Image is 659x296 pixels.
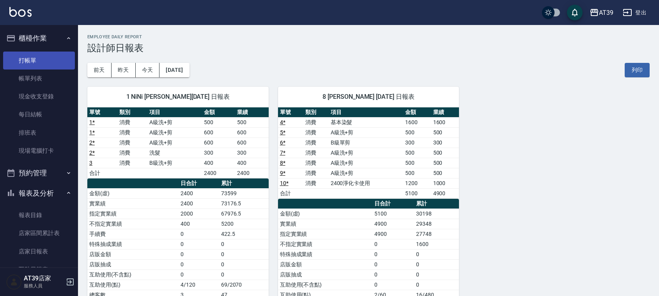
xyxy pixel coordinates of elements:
[97,93,259,101] span: 1 NiNi [PERSON_NAME][DATE] 日報表
[431,117,459,127] td: 1600
[372,239,414,249] td: 0
[219,178,269,189] th: 累計
[278,219,373,229] td: 實業績
[278,269,373,280] td: 店販抽成
[219,229,269,239] td: 422.5
[179,178,219,189] th: 日合計
[372,209,414,219] td: 5100
[329,168,403,178] td: A級洗+剪
[329,127,403,137] td: A級洗+剪
[372,199,414,209] th: 日合計
[179,239,219,249] td: 0
[87,249,179,259] td: 店販金額
[117,148,147,158] td: 消費
[179,219,219,229] td: 400
[278,249,373,259] td: 特殊抽成業績
[87,107,117,118] th: 單號
[87,34,650,39] h2: Employee Daily Report
[179,188,219,198] td: 2400
[3,243,75,260] a: 店家日報表
[117,107,147,118] th: 類別
[372,229,414,239] td: 4900
[625,63,650,77] button: 列印
[3,52,75,70] a: 打帳單
[235,107,268,118] th: 業績
[303,107,329,118] th: 類別
[278,107,459,199] table: a dense table
[89,160,92,166] a: 3
[431,127,459,137] td: 500
[3,260,75,278] a: 互助日報表
[202,117,235,127] td: 500
[24,275,64,282] h5: AT39店家
[431,107,459,118] th: 業績
[414,229,459,239] td: 27748
[219,219,269,229] td: 5200
[431,168,459,178] td: 500
[3,87,75,105] a: 現金收支登錄
[599,8,613,18] div: AT39
[136,63,160,77] button: 今天
[9,7,32,17] img: Logo
[179,249,219,259] td: 0
[372,259,414,269] td: 0
[414,249,459,259] td: 0
[87,209,179,219] td: 指定實業績
[147,117,202,127] td: A級洗+剪
[24,282,64,289] p: 服務人員
[3,105,75,123] a: 每日結帳
[278,280,373,290] td: 互助使用(不含點)
[414,199,459,209] th: 累計
[431,188,459,198] td: 4900
[372,280,414,290] td: 0
[3,206,75,224] a: 報表目錄
[3,28,75,48] button: 櫃檯作業
[303,148,329,158] td: 消費
[372,219,414,229] td: 4900
[179,259,219,269] td: 0
[202,137,235,148] td: 600
[87,239,179,249] td: 特殊抽成業績
[567,5,583,20] button: save
[202,148,235,158] td: 300
[303,117,329,127] td: 消費
[219,239,269,249] td: 0
[179,229,219,239] td: 0
[179,269,219,280] td: 0
[87,259,179,269] td: 店販抽成
[235,127,268,137] td: 600
[159,63,189,77] button: [DATE]
[403,178,431,188] td: 1200
[414,239,459,249] td: 1600
[403,117,431,127] td: 1600
[403,188,431,198] td: 5100
[202,107,235,118] th: 金額
[87,280,179,290] td: 互助使用(點)
[329,158,403,168] td: A級洗+剪
[3,224,75,242] a: 店家區間累計表
[219,280,269,290] td: 69/2070
[235,117,268,127] td: 500
[3,183,75,203] button: 報表及分析
[87,63,112,77] button: 前天
[403,137,431,148] td: 300
[329,148,403,158] td: A級洗+剪
[87,219,179,229] td: 不指定實業績
[112,63,136,77] button: 昨天
[403,127,431,137] td: 500
[117,127,147,137] td: 消費
[586,5,616,21] button: AT39
[278,209,373,219] td: 金額(虛)
[3,142,75,160] a: 現場電腦打卡
[278,107,303,118] th: 單號
[147,137,202,148] td: A級洗+剪
[3,163,75,183] button: 預約管理
[87,168,117,178] td: 合計
[303,137,329,148] td: 消費
[278,239,373,249] td: 不指定實業績
[329,137,403,148] td: B級單剪
[235,158,268,168] td: 400
[414,269,459,280] td: 0
[235,148,268,158] td: 300
[87,107,269,178] table: a dense table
